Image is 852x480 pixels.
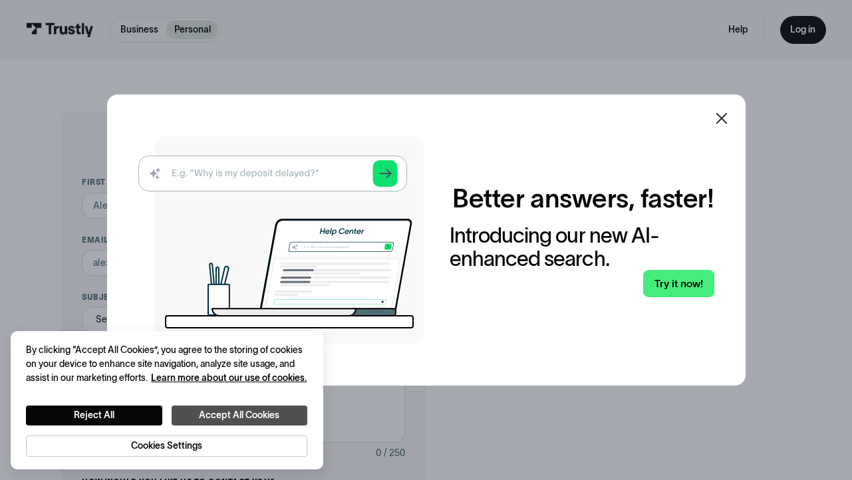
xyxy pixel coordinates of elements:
[151,373,307,383] a: More information about your privacy, opens in a new tab
[26,435,307,456] button: Cookies Settings
[172,406,308,425] button: Accept All Cookies
[11,331,323,470] div: Cookie banner
[450,224,714,270] div: Introducing our new AI-enhanced search.
[452,183,714,214] h2: Better answers, faster!
[26,344,307,456] div: Privacy
[26,406,162,425] button: Reject All
[643,270,714,297] a: Try it now!
[26,344,307,385] div: By clicking “Accept All Cookies”, you agree to the storing of cookies on your device to enhance s...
